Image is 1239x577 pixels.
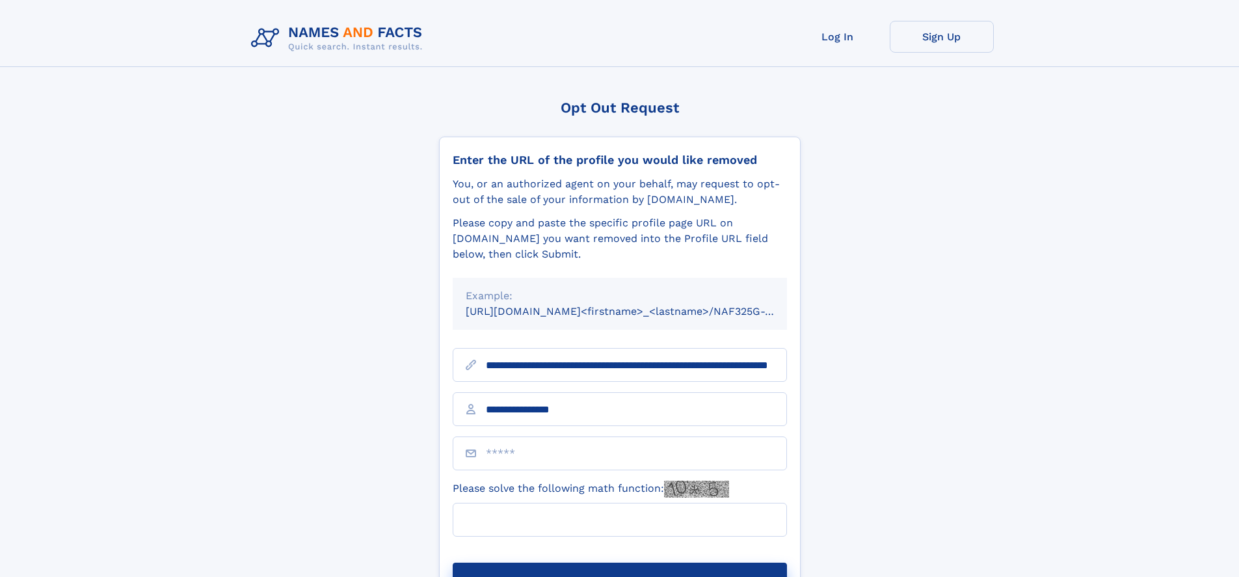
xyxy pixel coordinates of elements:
[453,215,787,262] div: Please copy and paste the specific profile page URL on [DOMAIN_NAME] you want removed into the Pr...
[453,153,787,167] div: Enter the URL of the profile you would like removed
[466,288,774,304] div: Example:
[439,100,801,116] div: Opt Out Request
[453,176,787,208] div: You, or an authorized agent on your behalf, may request to opt-out of the sale of your informatio...
[890,21,994,53] a: Sign Up
[246,21,433,56] img: Logo Names and Facts
[453,481,729,498] label: Please solve the following math function:
[466,305,812,317] small: [URL][DOMAIN_NAME]<firstname>_<lastname>/NAF325G-xxxxxxxx
[786,21,890,53] a: Log In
